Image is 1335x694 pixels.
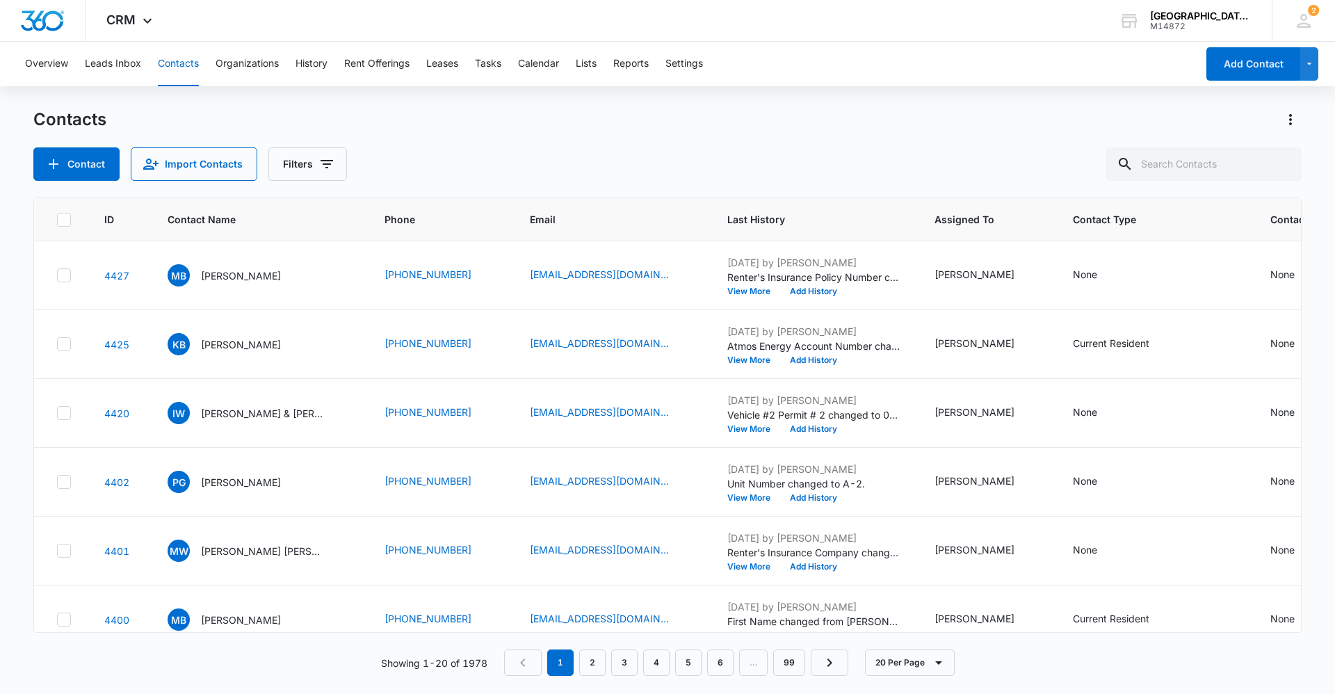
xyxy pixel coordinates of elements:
div: Assigned To - Mia Villalba - Select to Edit Field [934,542,1039,559]
button: 20 Per Page [865,649,955,676]
button: Add History [780,631,847,640]
div: [PERSON_NAME] [934,405,1014,419]
a: Next Page [811,649,848,676]
button: Add History [780,563,847,571]
p: Vehicle #2 Permit # 2 changed to 0173. [727,407,901,422]
div: None [1270,405,1295,419]
button: Rent Offerings [344,42,410,86]
button: Add History [780,494,847,502]
div: Email - michael_bocanegra_1995@gmail.com - Select to Edit Field [530,267,694,284]
a: Navigate to contact details page for Madisson Weiss Rhianna Richter [104,545,129,557]
div: Email - karlajlee@aol.com - Select to Edit Field [530,336,694,353]
span: CRM [106,13,136,27]
div: Contact Status - None - Select to Edit Field [1270,611,1320,628]
a: Page 2 [579,649,606,676]
span: 2 [1308,5,1319,16]
h1: Contacts [33,109,106,130]
p: [DATE] by [PERSON_NAME] [727,324,901,339]
a: [PHONE_NUMBER] [385,405,471,419]
span: KB [168,333,190,355]
p: [DATE] by [PERSON_NAME] [727,393,901,407]
p: [PERSON_NAME] [201,475,281,490]
div: Contact Name - Michael Best - Select to Edit Field [168,608,306,631]
div: Phone - (970) 342-5031 - Select to Edit Field [385,611,496,628]
div: Contact Name - Pete Gonzales - Select to Edit Field [168,471,306,493]
div: Contact Status - None - Select to Edit Field [1270,542,1320,559]
a: [EMAIL_ADDRESS][DOMAIN_NAME] [530,267,669,282]
span: IW [168,402,190,424]
a: Page 6 [707,649,734,676]
a: [PHONE_NUMBER] [385,267,471,282]
a: Navigate to contact details page for Michael Best [104,614,129,626]
div: Contact Type - None - Select to Edit Field [1073,267,1122,284]
em: 1 [547,649,574,676]
button: Organizations [216,42,279,86]
div: Phone - (860) 304-7871 - Select to Edit Field [385,405,496,421]
div: Assigned To - Mia Villalba - Select to Edit Field [934,267,1039,284]
div: Contact Status - None - Select to Edit Field [1270,336,1320,353]
span: Contact Type [1073,212,1217,227]
div: [PERSON_NAME] [934,542,1014,557]
a: [PHONE_NUMBER] [385,542,471,557]
button: Add History [780,287,847,296]
span: ID [104,212,114,227]
div: account name [1150,10,1252,22]
div: None [1073,542,1097,557]
div: Email - madissonweiss97@gmail.com - Select to Edit Field [530,542,694,559]
div: Assigned To - Mia Villalba - Select to Edit Field [934,474,1039,490]
a: [EMAIL_ADDRESS][DOMAIN_NAME] [530,336,669,350]
div: None [1073,267,1097,282]
button: Tasks [475,42,501,86]
button: Leases [426,42,458,86]
button: View More [727,356,780,364]
button: View More [727,563,780,571]
div: Phone - (970) 518-7418 - Select to Edit Field [385,474,496,490]
button: View More [727,631,780,640]
input: Search Contacts [1106,147,1302,181]
a: [EMAIL_ADDRESS][DOMAIN_NAME] [530,542,669,557]
button: Settings [665,42,703,86]
div: Current Resident [1073,611,1149,626]
button: Calendar [518,42,559,86]
div: Assigned To - Mia Villalba - Select to Edit Field [934,405,1039,421]
div: notifications count [1308,5,1319,16]
span: MW [168,540,190,562]
a: Navigate to contact details page for Michael Bocanegra [104,270,129,282]
div: Email - iwinham61@gmail.com - Select to Edit Field [530,405,694,421]
span: Last History [727,212,881,227]
div: Contact Name - Michael Bocanegra - Select to Edit Field [168,264,306,287]
div: Contact Name - Ian Winham & Richard Forest Desmond - Select to Edit Field [168,402,351,424]
div: None [1270,611,1295,626]
div: Contact Type - None - Select to Edit Field [1073,405,1122,421]
button: Add Contact [33,147,120,181]
a: [EMAIL_ADDRESS][DOMAIN_NAME] [530,474,669,488]
div: None [1270,542,1295,557]
button: Reports [613,42,649,86]
div: Assigned To - Mia Villalba - Select to Edit Field [934,611,1039,628]
div: None [1270,336,1295,350]
div: Phone - (970) 227-2840 - Select to Edit Field [385,336,496,353]
div: None [1073,474,1097,488]
p: Atmos Energy Account Number changed to 3073870879. [727,339,901,353]
p: [DATE] by [PERSON_NAME] [727,599,901,614]
div: account id [1150,22,1252,31]
span: MB [168,264,190,287]
div: Contact Type - None - Select to Edit Field [1073,542,1122,559]
a: [PHONE_NUMBER] [385,336,471,350]
p: [PERSON_NAME] [201,613,281,627]
div: Phone - (970) 580-8679 - Select to Edit Field [385,542,496,559]
button: View More [727,425,780,433]
p: First Name changed from [PERSON_NAME] to [PERSON_NAME]. [727,614,901,629]
p: Renter's Insurance Policy Number changed to 923500575. [727,270,901,284]
div: [PERSON_NAME] [934,267,1014,282]
button: Add History [780,356,847,364]
span: MB [168,608,190,631]
div: Email - 4babyjs@gmail.com - Select to Edit Field [530,474,694,490]
span: Phone [385,212,476,227]
button: Lists [576,42,597,86]
p: [PERSON_NAME] [201,268,281,283]
div: Contact Name - Karla Beaulieu - Select to Edit Field [168,333,306,355]
button: Overview [25,42,68,86]
div: Contact Name - Madisson Weiss Rhianna Richter - Select to Edit Field [168,540,351,562]
button: Leads Inbox [85,42,141,86]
